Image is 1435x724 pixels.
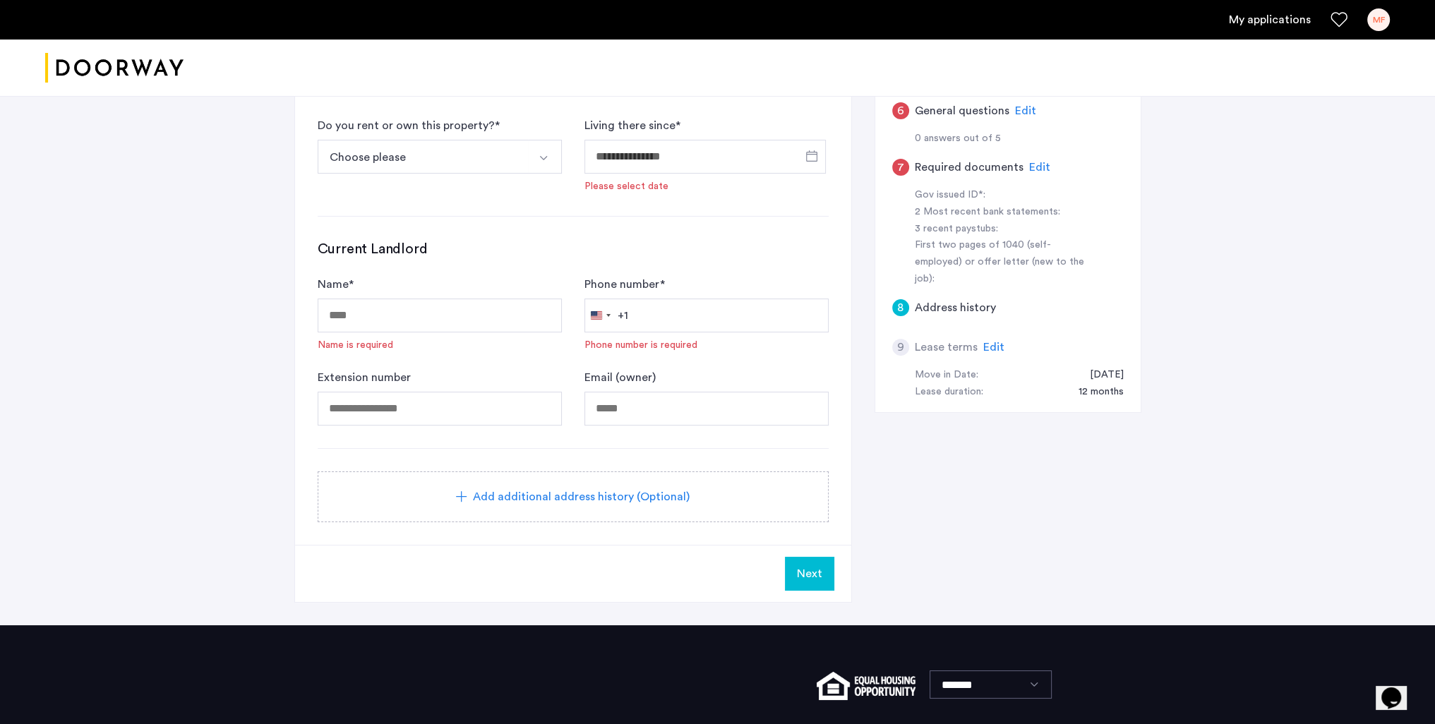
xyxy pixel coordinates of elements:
[915,204,1093,221] div: 2 Most recent bank statements:
[318,117,500,134] div: Do you rent or own this property? *
[983,342,1004,353] span: Edit
[318,140,529,174] button: Select option
[892,299,909,316] div: 8
[915,159,1023,176] h5: Required documents
[584,338,697,352] div: Phone number is required
[803,147,820,164] button: Open calendar
[915,237,1093,288] div: First two pages of 1040 (self-employed) or offer letter (new to the job):
[1331,11,1347,28] a: Favorites
[915,187,1093,204] div: Gov issued ID*:
[1367,8,1390,31] div: MF
[318,276,354,293] label: Name *
[785,557,834,591] button: Next
[584,369,656,386] label: Email (owner)
[528,140,562,174] button: Select option
[892,102,909,119] div: 6
[797,565,822,582] span: Next
[915,367,978,384] div: Move in Date:
[585,299,628,332] button: Selected country
[618,307,628,324] div: +1
[45,42,184,95] a: Cazamio logo
[1015,105,1036,116] span: Edit
[930,670,1052,699] select: Language select
[915,221,1093,238] div: 3 recent paystubs:
[915,102,1009,119] h5: General questions
[473,488,690,505] span: Add additional address history (Optional)
[817,672,915,700] img: equal-housing.png
[892,339,909,356] div: 9
[318,369,411,386] label: Extension number
[584,179,668,193] div: Please select date
[584,276,665,293] label: Phone number *
[538,152,549,164] img: arrow
[1229,11,1311,28] a: My application
[318,338,393,352] div: Name is required
[915,339,978,356] h5: Lease terms
[584,117,680,134] label: Living there since *
[1376,668,1421,710] iframe: chat widget
[1029,162,1050,173] span: Edit
[892,159,909,176] div: 7
[915,131,1124,147] div: 0 answers out of 5
[915,299,996,316] h5: Address history
[1076,367,1124,384] div: 09/01/2025
[45,42,184,95] img: logo
[318,239,829,259] h3: Current Landlord
[1064,384,1124,401] div: 12 months
[915,384,983,401] div: Lease duration:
